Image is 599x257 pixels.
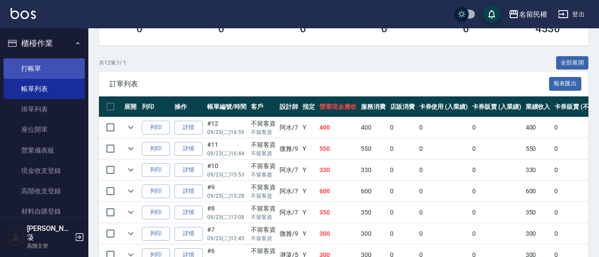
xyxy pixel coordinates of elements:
td: 0 [417,181,470,202]
h3: 0 [218,23,224,35]
th: 帳單編號/時間 [205,96,249,117]
button: expand row [124,206,137,219]
p: 09/23 (二) 13:08 [207,213,246,221]
td: #10 [205,160,249,180]
td: 0 [417,138,470,159]
a: 詳情 [174,184,203,198]
td: 300 [359,223,388,244]
button: expand row [124,184,137,198]
th: 列印 [140,96,172,117]
div: 不留客資 [251,161,276,171]
th: 卡券販賣 (入業績) [470,96,523,117]
th: 店販消費 [388,96,417,117]
a: 詳情 [174,227,203,241]
td: 0 [417,223,470,244]
td: 300 [317,223,359,244]
button: 全部展開 [556,56,589,70]
a: 詳情 [174,142,203,156]
td: 0 [417,160,470,180]
td: 0 [470,138,523,159]
td: #7 [205,223,249,244]
td: 0 [470,117,523,138]
td: Y [300,202,317,223]
td: 阿水 /7 [277,160,300,180]
th: 卡券使用 (入業績) [417,96,470,117]
button: 名留民權 [505,5,551,23]
th: 操作 [172,96,205,117]
td: 300 [523,223,553,244]
a: 現金收支登錄 [4,161,85,181]
td: 550 [523,138,553,159]
td: 0 [388,160,417,180]
td: Y [300,181,317,202]
td: #8 [205,202,249,223]
td: 阿水 /7 [277,202,300,223]
th: 客戶 [249,96,278,117]
td: 0 [470,160,523,180]
a: 掛單列表 [4,99,85,119]
td: 0 [388,181,417,202]
p: 09/23 (二) 15:28 [207,192,246,200]
td: 0 [470,202,523,223]
td: 微雅 /9 [277,223,300,244]
button: expand row [124,163,137,176]
td: 0 [388,138,417,159]
td: 阿水 /7 [277,181,300,202]
button: 列印 [142,163,170,177]
div: 不留客資 [251,246,276,256]
td: 0 [388,223,417,244]
button: expand row [124,121,137,134]
a: 報表匯出 [549,79,582,88]
td: 550 [359,138,388,159]
td: 600 [359,181,388,202]
a: 詳情 [174,121,203,134]
p: 09/23 (二) 12:45 [207,234,246,242]
button: 列印 [142,206,170,219]
a: 高階收支登錄 [4,181,85,201]
td: 400 [359,117,388,138]
div: 不留客資 [251,204,276,213]
h3: 0 [300,23,306,35]
a: 帳單列表 [4,79,85,99]
button: 報表匯出 [549,77,582,91]
td: #12 [205,117,249,138]
h3: 0 [381,23,387,35]
p: 09/23 (二) 16:44 [207,150,246,157]
a: 營業儀表板 [4,140,85,161]
td: Y [300,160,317,180]
p: 不留客資 [251,192,276,200]
button: 列印 [142,184,170,198]
a: 詳情 [174,163,203,177]
th: 營業現金應收 [317,96,359,117]
td: 350 [359,202,388,223]
td: 600 [317,181,359,202]
p: 共 12 筆, 1 / 1 [99,59,126,67]
div: 不留客資 [251,140,276,150]
button: 列印 [142,227,170,241]
th: 服務消費 [359,96,388,117]
td: 阿水 /7 [277,117,300,138]
p: 不留客資 [251,128,276,136]
td: Y [300,117,317,138]
td: 330 [317,160,359,180]
p: 不留客資 [251,150,276,157]
p: 不留客資 [251,213,276,221]
td: 600 [523,181,553,202]
td: 0 [470,181,523,202]
td: 550 [317,138,359,159]
a: 詳情 [174,206,203,219]
th: 指定 [300,96,317,117]
button: save [483,5,500,23]
td: 0 [417,202,470,223]
span: 訂單列表 [110,80,549,88]
th: 業績收入 [523,96,553,117]
h5: [PERSON_NAME]蓤 [27,224,72,242]
h3: 0 [136,23,143,35]
th: 設計師 [277,96,300,117]
button: expand row [124,142,137,155]
td: 0 [470,223,523,244]
th: 展開 [122,96,140,117]
p: 高階主管 [27,242,72,250]
a: 打帳單 [4,58,85,79]
button: 列印 [142,142,170,156]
